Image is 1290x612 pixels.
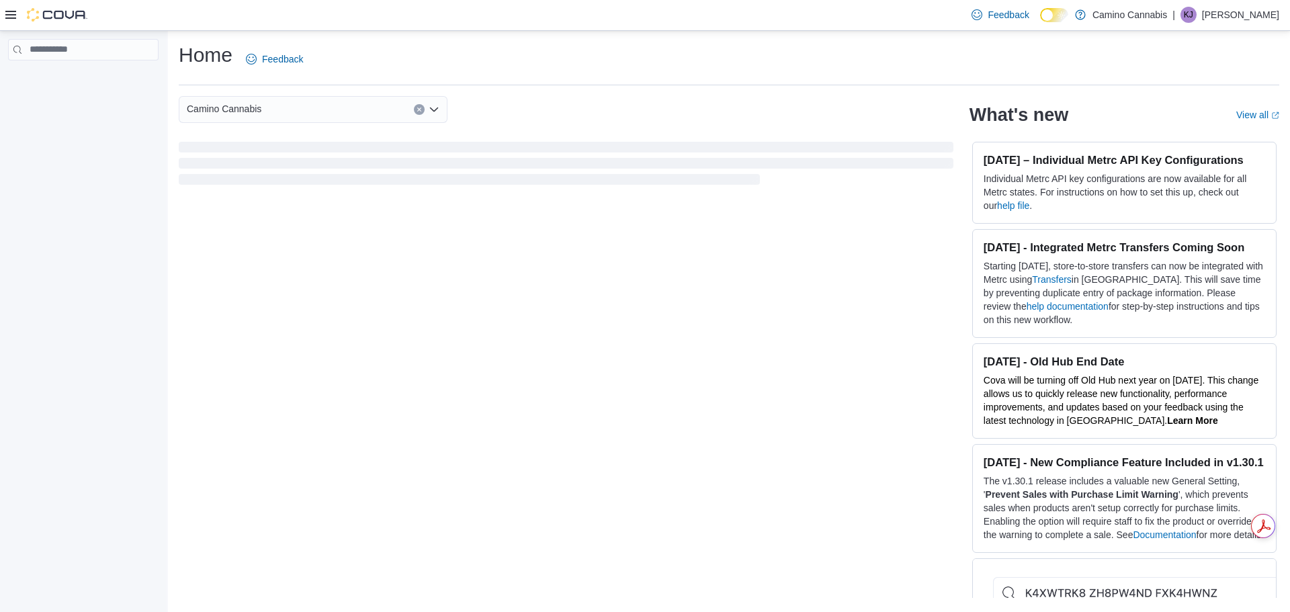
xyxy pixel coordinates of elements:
[966,1,1034,28] a: Feedback
[1133,529,1196,540] a: Documentation
[1092,7,1167,23] p: Camino Cannabis
[984,153,1265,167] h3: [DATE] – Individual Metrc API Key Configurations
[1180,7,1197,23] div: Kevin Josephs
[984,375,1258,426] span: Cova will be turning off Old Hub next year on [DATE]. This change allows us to quickly release ne...
[8,63,159,95] nav: Complex example
[984,241,1265,254] h3: [DATE] - Integrated Metrc Transfers Coming Soon
[1027,301,1109,312] a: help documentation
[1236,110,1279,120] a: View allExternal link
[262,52,303,66] span: Feedback
[984,455,1265,469] h3: [DATE] - New Compliance Feature Included in v1.30.1
[179,42,232,69] h1: Home
[179,144,953,187] span: Loading
[984,355,1265,368] h3: [DATE] - Old Hub End Date
[1172,7,1175,23] p: |
[1040,22,1041,23] span: Dark Mode
[984,474,1265,541] p: The v1.30.1 release includes a valuable new General Setting, ' ', which prevents sales when produ...
[1040,8,1068,22] input: Dark Mode
[1032,274,1072,285] a: Transfers
[1184,7,1193,23] span: KJ
[1271,112,1279,120] svg: External link
[1167,415,1217,426] a: Learn More
[414,104,425,115] button: Clear input
[997,200,1029,211] a: help file
[187,101,261,117] span: Camino Cannabis
[984,259,1265,326] p: Starting [DATE], store-to-store transfers can now be integrated with Metrc using in [GEOGRAPHIC_D...
[970,104,1068,126] h2: What's new
[429,104,439,115] button: Open list of options
[1202,7,1279,23] p: [PERSON_NAME]
[986,489,1178,500] strong: Prevent Sales with Purchase Limit Warning
[241,46,308,73] a: Feedback
[984,172,1265,212] p: Individual Metrc API key configurations are now available for all Metrc states. For instructions ...
[27,8,87,21] img: Cova
[988,8,1029,21] span: Feedback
